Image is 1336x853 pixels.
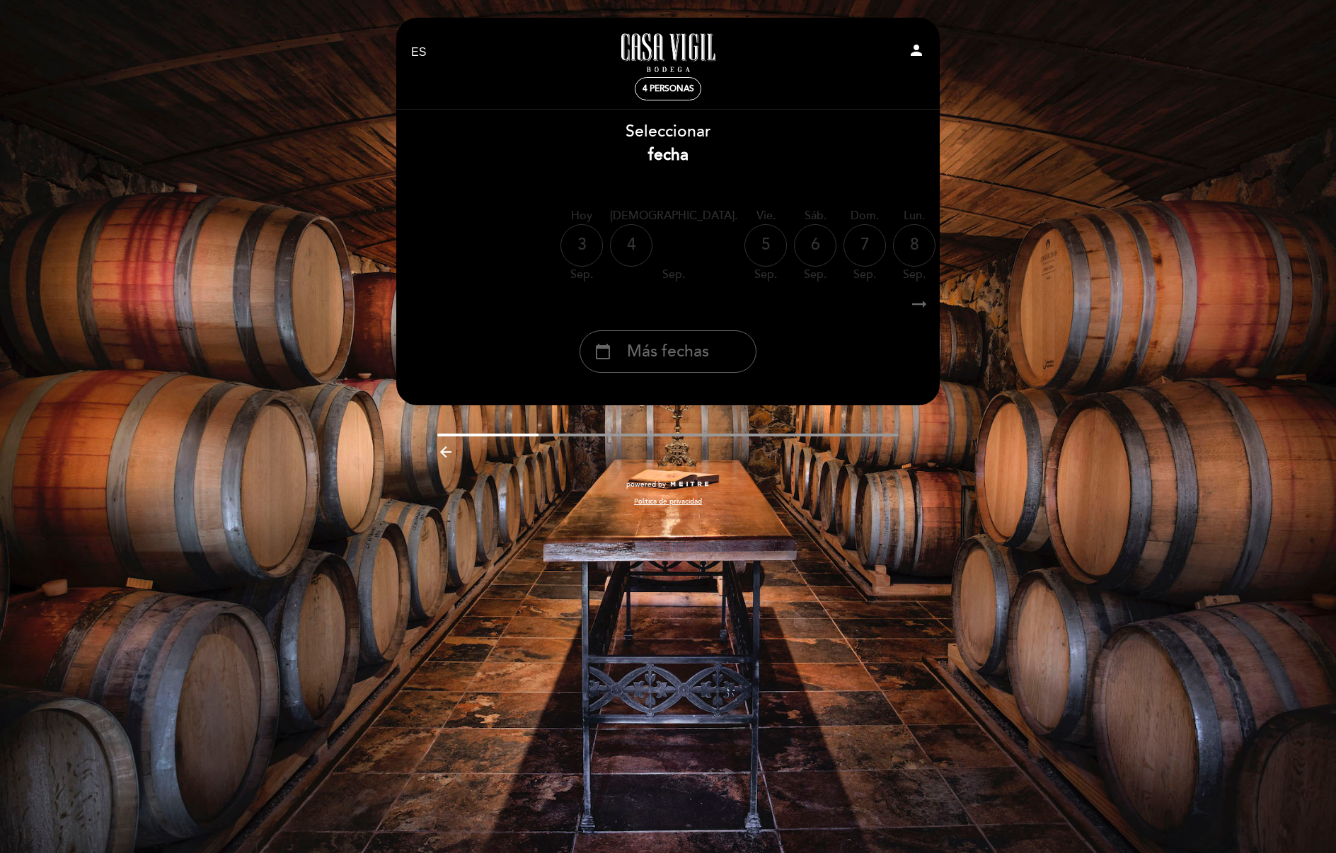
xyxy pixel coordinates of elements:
[626,480,710,489] a: powered by
[560,208,603,224] div: Hoy
[794,208,836,224] div: sáb.
[396,120,940,167] div: Seleccionar
[794,267,836,283] div: sep.
[594,340,611,364] i: calendar_today
[669,481,710,488] img: MEITRE
[560,224,603,267] div: 3
[794,224,836,267] div: 6
[893,267,935,283] div: sep.
[893,208,935,224] div: lun.
[648,145,689,165] b: fecha
[893,224,935,267] div: 8
[610,208,737,224] div: [DEMOGRAPHIC_DATA].
[626,480,666,489] span: powered by
[643,83,694,94] span: 4 personas
[580,33,756,72] a: Casa Vigil - Restaurante
[744,267,787,283] div: sep.
[744,208,787,224] div: vie.
[627,340,709,364] span: Más fechas
[744,224,787,267] div: 5
[908,42,925,59] i: person
[843,208,886,224] div: dom.
[843,267,886,283] div: sep.
[909,289,930,320] i: arrow_right_alt
[908,42,925,64] button: person
[610,224,652,267] div: 4
[634,497,702,506] a: Política de privacidad
[437,443,454,460] i: arrow_backward
[843,224,886,267] div: 7
[560,267,603,283] div: sep.
[610,267,737,283] div: sep.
